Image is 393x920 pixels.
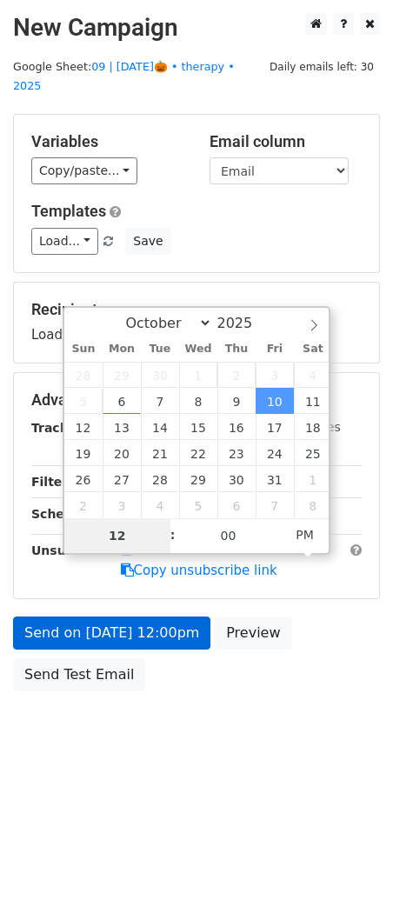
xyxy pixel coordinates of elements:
[64,492,103,518] span: November 2, 2025
[294,466,332,492] span: November 1, 2025
[179,492,217,518] span: November 5, 2025
[217,440,256,466] span: October 23, 2025
[294,362,332,388] span: October 4, 2025
[64,362,103,388] span: September 28, 2025
[217,343,256,355] span: Thu
[13,617,210,650] a: Send on [DATE] 12:00pm
[141,388,179,414] span: October 7, 2025
[256,414,294,440] span: October 17, 2025
[176,518,282,553] input: Minute
[31,228,98,255] a: Load...
[256,362,294,388] span: October 3, 2025
[217,466,256,492] span: October 30, 2025
[64,343,103,355] span: Sun
[13,60,235,93] a: 09 | [DATE]🎃 • therapy • 2025
[179,440,217,466] span: October 22, 2025
[103,414,141,440] span: October 13, 2025
[263,60,380,73] a: Daily emails left: 30
[31,421,90,435] strong: Tracking
[294,492,332,518] span: November 8, 2025
[103,440,141,466] span: October 20, 2025
[103,492,141,518] span: November 3, 2025
[31,475,76,489] strong: Filters
[31,157,137,184] a: Copy/paste...
[294,343,332,355] span: Sat
[31,390,362,410] h5: Advanced
[179,466,217,492] span: October 29, 2025
[141,414,179,440] span: October 14, 2025
[141,343,179,355] span: Tue
[64,518,170,553] input: Hour
[179,388,217,414] span: October 8, 2025
[141,492,179,518] span: November 4, 2025
[217,492,256,518] span: November 6, 2025
[13,60,235,93] small: Google Sheet:
[263,57,380,77] span: Daily emails left: 30
[31,300,362,345] div: Loading...
[31,202,106,220] a: Templates
[256,466,294,492] span: October 31, 2025
[125,228,170,255] button: Save
[272,418,340,437] label: UTM Codes
[212,315,275,331] input: Year
[64,440,103,466] span: October 19, 2025
[294,414,332,440] span: October 18, 2025
[64,388,103,414] span: October 5, 2025
[256,492,294,518] span: November 7, 2025
[281,517,329,552] span: Click to toggle
[141,466,179,492] span: October 28, 2025
[141,440,179,466] span: October 21, 2025
[31,543,117,557] strong: Unsubscribe
[13,658,145,691] a: Send Test Email
[179,414,217,440] span: October 15, 2025
[215,617,291,650] a: Preview
[170,517,176,552] span: :
[256,440,294,466] span: October 24, 2025
[179,362,217,388] span: October 1, 2025
[13,13,380,43] h2: New Campaign
[121,563,277,578] a: Copy unsubscribe link
[103,343,141,355] span: Mon
[64,466,103,492] span: October 26, 2025
[103,362,141,388] span: September 29, 2025
[217,362,256,388] span: October 2, 2025
[31,132,183,151] h5: Variables
[31,300,362,319] h5: Recipients
[294,388,332,414] span: October 11, 2025
[64,414,103,440] span: October 12, 2025
[31,507,94,521] strong: Schedule
[217,388,256,414] span: October 9, 2025
[141,362,179,388] span: September 30, 2025
[210,132,362,151] h5: Email column
[179,343,217,355] span: Wed
[294,440,332,466] span: October 25, 2025
[217,414,256,440] span: October 16, 2025
[256,388,294,414] span: October 10, 2025
[103,466,141,492] span: October 27, 2025
[306,837,393,920] iframe: Chat Widget
[103,388,141,414] span: October 6, 2025
[256,343,294,355] span: Fri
